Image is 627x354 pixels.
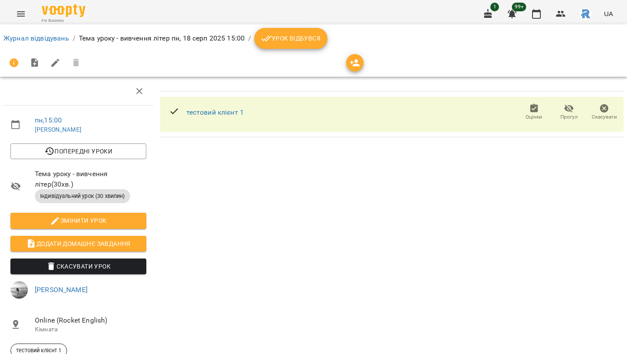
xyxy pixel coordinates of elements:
[516,100,552,125] button: Оцінки
[79,33,245,44] p: Тема уроку - вивчення літер пн, 18 серп 2025 15:00
[35,325,146,334] p: Кімната
[17,215,139,226] span: Змінити урок
[3,34,69,42] a: Журнал відвідувань
[186,108,244,116] a: тестовий клієнт 1
[35,192,130,200] span: Індивідуальний урок (30 хвилин)
[42,18,85,24] span: For Business
[35,169,146,189] span: Тема уроку - вивчення літер ( 30 хв. )
[552,100,587,125] button: Прогул
[10,281,28,299] img: 6e522f432e934dae7f0ccde1ff1a2796.jpeg
[261,33,320,44] span: Урок відбувся
[17,261,139,272] span: Скасувати Урок
[17,146,139,157] span: Попередні уроки
[490,3,499,11] span: 1
[600,6,617,22] button: UA
[42,4,85,17] img: Voopty Logo
[604,9,613,18] span: UA
[592,113,617,121] span: Скасувати
[35,126,81,133] a: [PERSON_NAME]
[10,259,146,274] button: Скасувати Урок
[35,286,88,294] a: [PERSON_NAME]
[526,113,542,121] span: Оцінки
[587,100,622,125] button: Скасувати
[580,8,592,20] img: 4d5b4add5c842939a2da6fce33177f00.jpeg
[560,113,578,121] span: Прогул
[17,238,139,249] span: Додати домашнє завдання
[10,143,146,159] button: Попередні уроки
[35,315,146,326] span: Online (Rocket English)
[3,28,624,49] nav: breadcrumb
[10,3,31,24] button: Menu
[512,3,526,11] span: 99+
[73,33,75,44] li: /
[10,213,146,228] button: Змінити урок
[248,33,251,44] li: /
[254,28,327,49] button: Урок відбувся
[10,236,146,252] button: Додати домашнє завдання
[35,116,62,124] a: пн , 15:00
